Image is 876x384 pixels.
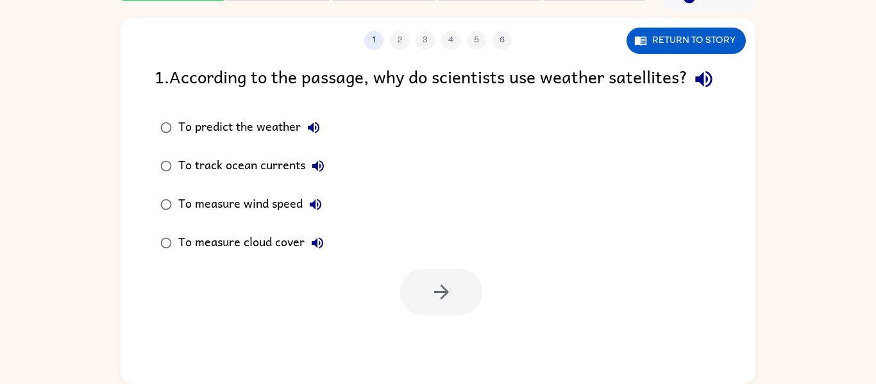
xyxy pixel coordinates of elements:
div: To measure wind speed [178,192,328,217]
div: To predict the weather [178,115,326,140]
button: 1 [364,31,383,50]
div: To measure cloud cover [178,230,330,256]
button: To track ocean currents [305,153,331,179]
button: To measure wind speed [303,192,328,217]
button: Return to story [627,28,746,54]
div: 1 . According to the passage, why do scientists use weather satellites? [155,63,721,96]
div: To track ocean currents [178,153,331,179]
button: To measure cloud cover [305,230,330,256]
button: To predict the weather [301,115,326,140]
